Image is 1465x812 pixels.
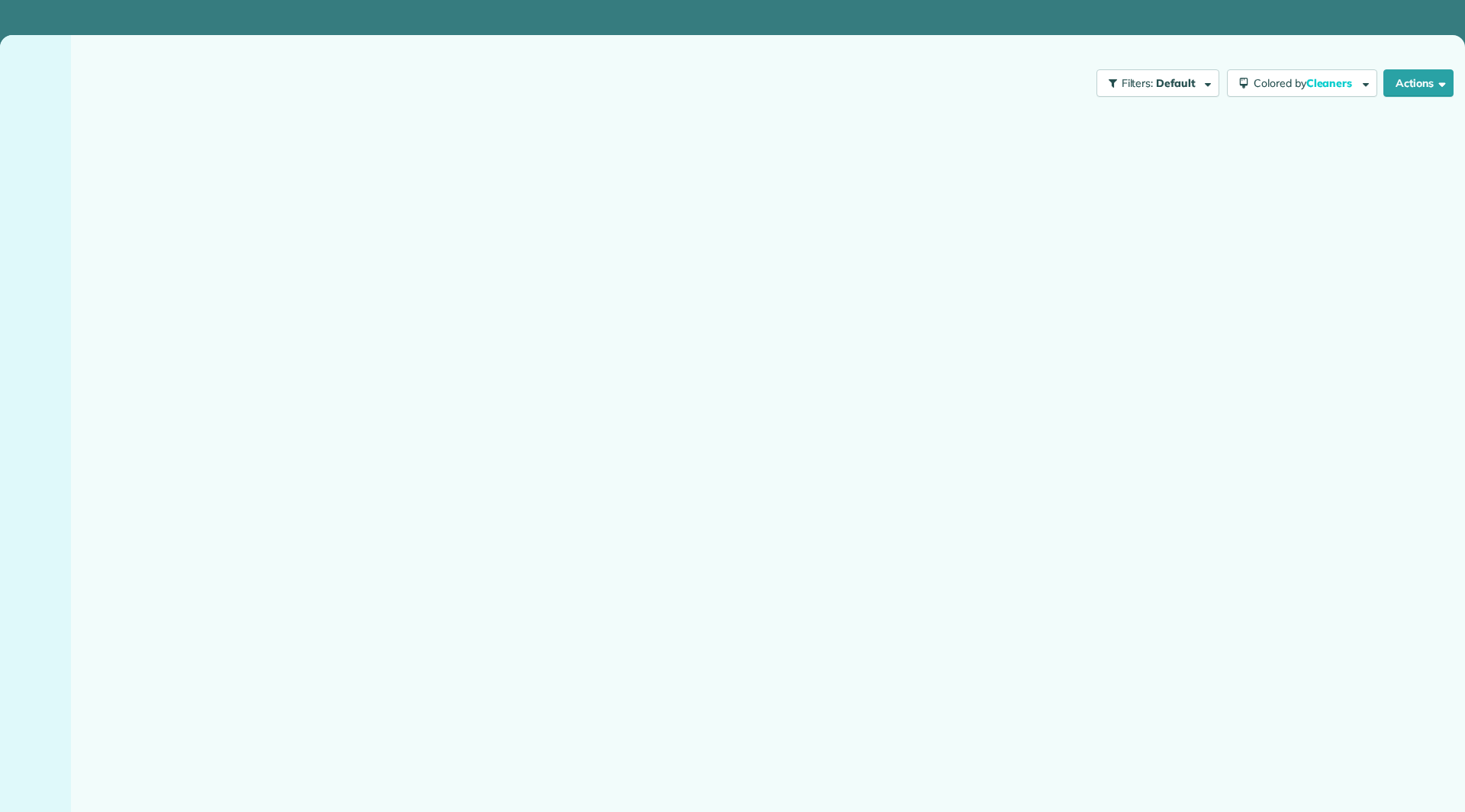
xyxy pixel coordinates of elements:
span: Filters: [1122,76,1154,90]
span: Cleaners [1306,76,1355,90]
button: Filters: Default [1096,69,1219,97]
span: Colored by [1254,76,1357,90]
span: Default [1156,76,1196,90]
a: Filters: Default [1089,69,1219,97]
button: Colored byCleaners [1227,69,1377,97]
button: Actions [1383,69,1454,97]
